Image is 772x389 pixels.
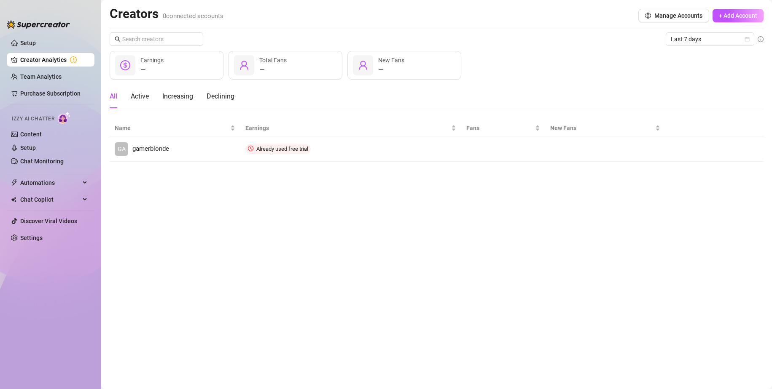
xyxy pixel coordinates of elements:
[461,120,545,136] th: Fans
[118,144,126,154] span: GA
[122,35,191,44] input: Search creators
[638,9,709,22] button: Manage Accounts
[20,234,43,241] a: Settings
[20,144,36,151] a: Setup
[545,120,666,136] th: New Fans
[645,13,651,19] span: setting
[466,123,533,133] span: Fans
[378,65,404,75] div: —
[20,193,80,206] span: Chat Copilot
[713,9,764,22] button: + Add Account
[110,91,117,101] div: All
[240,120,461,136] th: Earnings
[358,60,368,70] span: user
[12,115,54,123] span: Izzy AI Chatter
[256,146,308,152] span: Already used free trial
[719,12,757,19] span: + Add Account
[758,36,764,42] span: info-circle
[20,73,62,80] a: Team Analytics
[58,112,71,124] img: AI Chatter
[110,6,223,22] h2: Creators
[110,120,240,136] th: Name
[20,176,80,189] span: Automations
[654,12,702,19] span: Manage Accounts
[20,158,64,165] a: Chat Monitoring
[245,123,449,133] span: Earnings
[239,60,249,70] span: user
[745,37,750,42] span: calendar
[115,123,229,133] span: Name
[743,360,764,381] iframe: Intercom live chat
[162,91,193,101] div: Increasing
[20,218,77,224] a: Discover Viral Videos
[115,36,121,42] span: search
[550,123,654,133] span: New Fans
[132,144,169,154] span: gamerblonde
[20,40,36,46] a: Setup
[20,131,42,138] a: Content
[7,20,70,29] img: logo-BBDzfeDw.svg
[671,33,749,45] span: Last 7 days
[140,57,164,64] span: Earnings
[11,197,16,202] img: Chat Copilot
[378,57,404,64] span: New Fans
[11,179,18,186] span: thunderbolt
[20,53,88,67] a: Creator Analytics exclamation-circle
[259,65,287,75] div: —
[163,12,223,20] span: 0 connected accounts
[115,142,235,156] a: GAgamerblonde
[248,146,253,151] span: clock-circle
[259,57,287,64] span: Total Fans
[120,60,130,70] span: dollar-circle
[140,65,164,75] div: —
[131,91,149,101] div: Active
[20,87,88,100] a: Purchase Subscription
[207,91,234,101] div: Declining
